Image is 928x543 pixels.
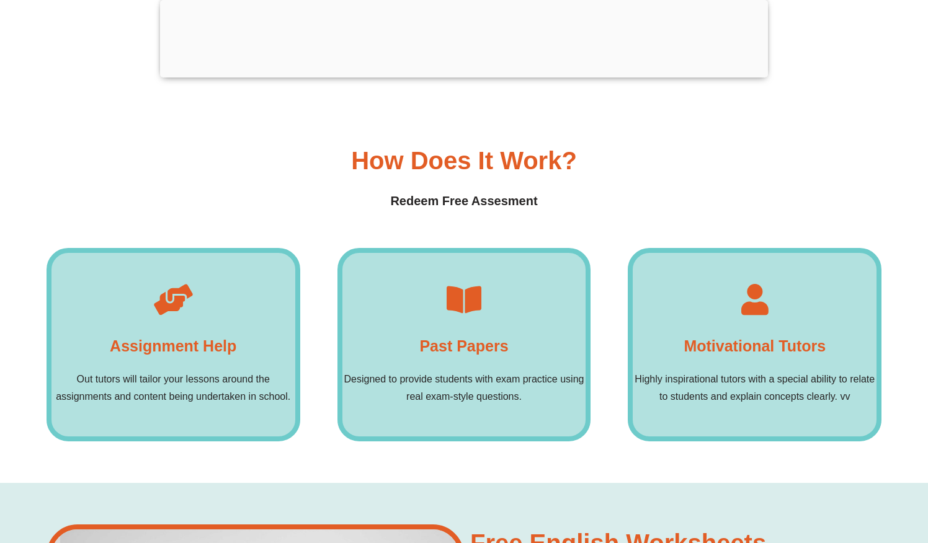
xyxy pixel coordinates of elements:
iframe: Chat Widget [715,403,928,543]
h4: Motivational Tutors [684,333,826,358]
h4: Redeem Free Assesment [47,192,881,211]
p: Highly inspirational tutors with a special ability to relate to students and explain concepts cle... [633,371,877,405]
h4: Assignment Help [110,333,236,358]
p: Designed to provide students with exam practice using real exam-style questions. [342,371,586,405]
h4: Past Papers [419,333,508,358]
p: Out tutors will tailor your lessons around the assignments and content being undertaken in school. [51,371,295,405]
